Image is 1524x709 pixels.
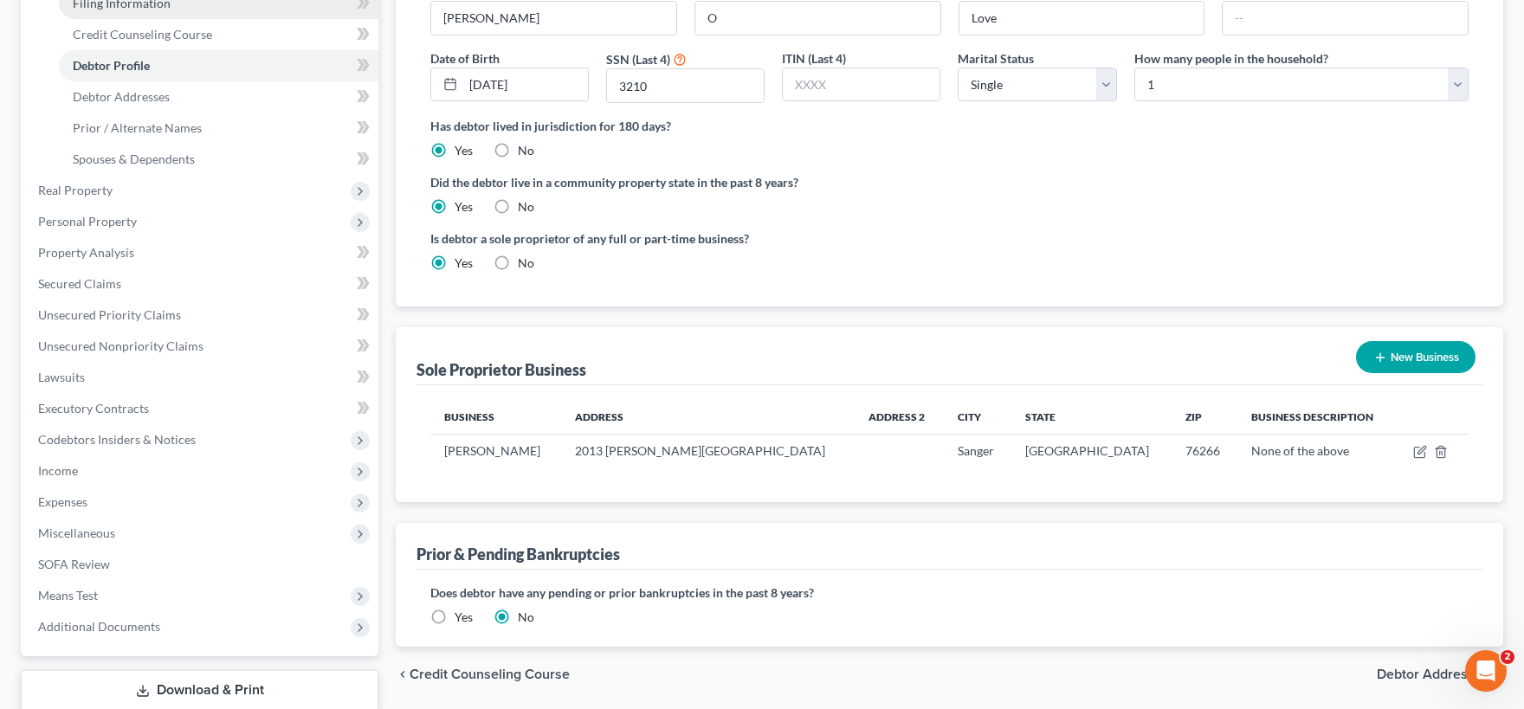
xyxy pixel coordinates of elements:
input: M.I [695,2,940,35]
span: Miscellaneous [38,525,115,540]
button: Debtor Addresses chevron_right [1377,667,1503,681]
a: Secured Claims [24,268,378,300]
th: Address [561,399,855,434]
span: 2 [1501,650,1514,664]
label: No [518,198,534,216]
label: Yes [455,609,473,626]
div: Sole Proprietor Business [417,359,586,380]
span: Secured Claims [38,276,121,291]
label: Date of Birth [430,49,500,68]
span: Unsecured Nonpriority Claims [38,338,203,353]
th: State [1011,399,1172,434]
input: -- [1223,2,1468,35]
span: Additional Documents [38,619,160,634]
span: Codebtors Insiders & Notices [38,432,196,447]
span: Income [38,463,78,478]
span: Credit Counseling Course [73,27,212,42]
label: Does debtor have any pending or prior bankruptcies in the past 8 years? [430,583,1469,602]
input: XXXX [783,68,940,101]
button: chevron_left Credit Counseling Course [396,667,570,681]
th: Business [430,399,561,434]
label: Yes [455,198,473,216]
span: Executory Contracts [38,401,149,416]
span: Expenses [38,494,87,509]
label: Marital Status [958,49,1034,68]
label: Yes [455,255,473,272]
label: No [518,255,534,272]
span: Prior / Alternate Names [73,120,202,135]
input: MM/DD/YYYY [463,68,588,101]
th: Address 2 [855,399,943,434]
span: Real Property [38,183,113,197]
th: Business Description [1237,399,1396,434]
th: Zip [1172,399,1237,434]
label: Has debtor lived in jurisdiction for 180 days? [430,117,1469,135]
td: [PERSON_NAME] [430,435,561,467]
td: Sanger [944,435,1011,467]
span: Personal Property [38,214,137,229]
label: SSN (Last 4) [606,50,670,68]
th: City [944,399,1011,434]
button: New Business [1356,341,1476,373]
label: Did the debtor live in a community property state in the past 8 years? [430,173,1469,191]
input: -- [959,2,1204,35]
span: Spouses & Dependents [73,151,195,166]
td: 2013 [PERSON_NAME][GEOGRAPHIC_DATA] [561,435,855,467]
span: Debtor Addresses [1377,667,1489,681]
span: Unsecured Priority Claims [38,307,181,322]
a: Debtor Addresses [59,81,378,113]
label: No [518,609,534,626]
a: Lawsuits [24,362,378,393]
span: Credit Counseling Course [410,667,570,681]
label: No [518,142,534,159]
span: Debtor Profile [73,58,150,73]
td: 76266 [1172,435,1237,467]
a: Prior / Alternate Names [59,113,378,144]
span: Property Analysis [38,245,134,260]
label: How many people in the household? [1134,49,1328,68]
span: Debtor Addresses [73,89,170,104]
a: Credit Counseling Course [59,19,378,50]
a: Executory Contracts [24,393,378,424]
div: Prior & Pending Bankruptcies [417,544,620,564]
a: Debtor Profile [59,50,378,81]
td: [GEOGRAPHIC_DATA] [1011,435,1172,467]
label: ITIN (Last 4) [782,49,846,68]
input: XXXX [607,69,764,102]
span: Means Test [38,588,98,603]
span: SOFA Review [38,557,110,571]
iframe: Intercom live chat [1465,650,1507,692]
a: Unsecured Nonpriority Claims [24,331,378,362]
a: Property Analysis [24,237,378,268]
i: chevron_left [396,667,410,681]
a: Spouses & Dependents [59,144,378,175]
a: SOFA Review [24,549,378,580]
a: Unsecured Priority Claims [24,300,378,331]
input: -- [431,2,676,35]
span: Lawsuits [38,370,85,384]
label: Is debtor a sole proprietor of any full or part-time business? [430,229,941,248]
td: None of the above [1237,435,1396,467]
label: Yes [455,142,473,159]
